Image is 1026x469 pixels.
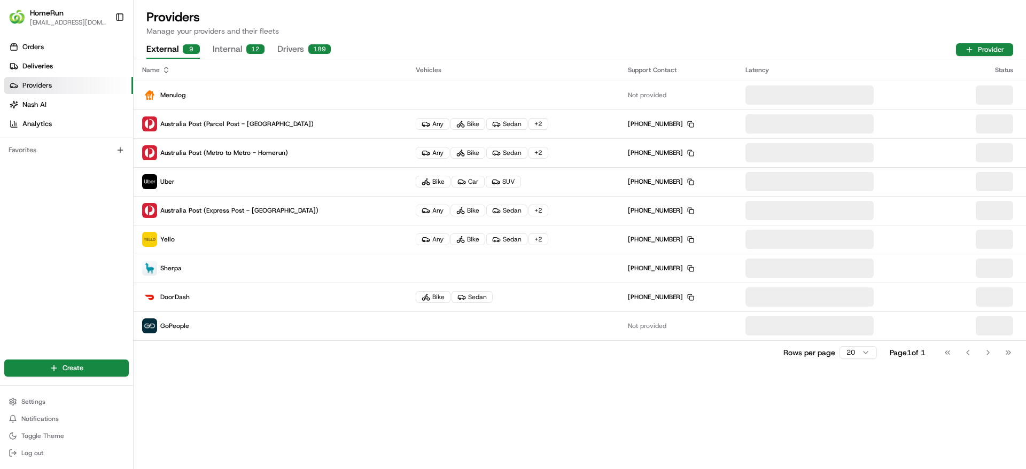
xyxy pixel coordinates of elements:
[416,205,449,216] div: Any
[308,44,331,54] div: 189
[416,118,449,130] div: Any
[146,26,1013,36] p: Manage your providers and their fleets
[486,118,527,130] div: Sedan
[628,322,666,330] span: Not provided
[160,322,189,330] span: GoPeople
[486,176,521,187] div: SUV
[22,100,46,110] span: Nash AI
[213,41,265,59] button: Internal
[22,119,52,129] span: Analytics
[160,120,314,128] span: Australia Post (Parcel Post - [GEOGRAPHIC_DATA])
[160,206,318,215] span: Australia Post (Express Post - [GEOGRAPHIC_DATA])
[160,177,175,186] span: Uber
[628,120,694,128] div: [PHONE_NUMBER]
[160,264,182,272] span: Sherpa
[416,147,449,159] div: Any
[628,148,694,157] div: [PHONE_NUMBER]
[628,66,729,74] div: Support Contact
[528,147,548,159] div: + 2
[416,176,450,187] div: Bike
[450,233,485,245] div: Bike
[142,318,157,333] img: gopeople_logo.png
[450,118,485,130] div: Bike
[528,205,548,216] div: + 2
[452,291,493,303] div: Sedan
[528,233,548,245] div: + 2
[745,66,934,74] div: Latency
[142,88,157,103] img: justeat_logo.png
[21,397,45,406] span: Settings
[142,145,157,160] img: auspost_logo_v2.png
[21,415,59,423] span: Notifications
[142,174,157,189] img: uber-new-logo.jpeg
[528,118,548,130] div: + 2
[450,205,485,216] div: Bike
[486,147,527,159] div: Sedan
[160,91,185,99] span: Menulog
[246,44,265,54] div: 12
[628,91,666,99] span: Not provided
[4,58,133,75] a: Deliveries
[4,4,111,30] button: HomeRunHomeRun[EMAIL_ADDRESS][DOMAIN_NAME]
[142,290,157,304] img: doordash_logo_v2.png
[416,291,450,303] div: Bike
[628,264,694,272] div: [PHONE_NUMBER]
[277,41,331,59] button: Drivers
[416,233,449,245] div: Any
[956,43,1013,56] button: Provider
[142,66,399,74] div: Name
[416,66,610,74] div: Vehicles
[9,9,26,26] img: HomeRun
[890,347,926,358] div: Page 1 of 1
[4,445,129,460] button: Log out
[21,432,64,440] span: Toggle Theme
[22,42,44,52] span: Orders
[30,18,106,27] button: [EMAIL_ADDRESS][DOMAIN_NAME]
[452,176,485,187] div: Car
[486,205,527,216] div: Sedan
[183,44,200,54] div: 9
[4,411,129,426] button: Notifications
[4,96,133,113] a: Nash AI
[628,206,694,215] div: [PHONE_NUMBER]
[4,115,133,132] a: Analytics
[142,261,157,276] img: sherpa_logo.png
[4,38,133,56] a: Orders
[160,293,190,301] span: DoorDash
[783,347,835,358] p: Rows per page
[142,232,157,247] img: yello.png
[142,203,157,218] img: auspost_logo_v2.png
[160,235,175,244] span: Yello
[30,7,64,18] button: HomeRun
[951,66,1017,74] div: Status
[486,233,527,245] div: Sedan
[450,147,485,159] div: Bike
[160,148,288,157] span: Australia Post (Metro to Metro - Homerun)
[4,394,129,409] button: Settings
[146,41,200,59] button: External
[4,77,133,94] a: Providers
[146,9,1013,26] h1: Providers
[63,363,83,373] span: Create
[628,177,694,186] div: [PHONE_NUMBER]
[4,359,129,377] button: Create
[628,293,694,301] div: [PHONE_NUMBER]
[628,235,694,244] div: [PHONE_NUMBER]
[4,428,129,443] button: Toggle Theme
[142,116,157,131] img: auspost_logo_v2.png
[22,81,52,90] span: Providers
[22,61,53,71] span: Deliveries
[21,449,43,457] span: Log out
[4,142,129,159] div: Favorites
